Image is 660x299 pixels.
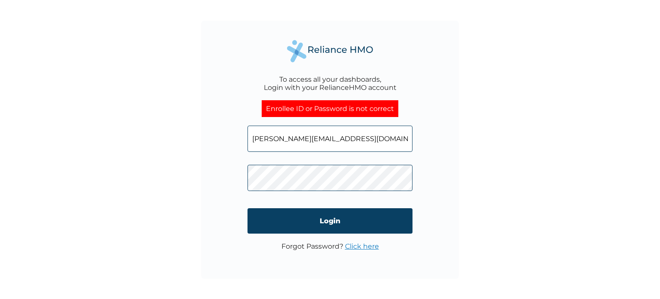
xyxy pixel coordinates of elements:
input: Email address or HMO ID [247,126,412,152]
input: Login [247,208,412,234]
div: Enrollee ID or Password is not correct [262,100,398,117]
a: Click here [345,242,379,250]
img: Reliance Health's Logo [287,40,373,62]
p: Forgot Password? [281,242,379,250]
div: To access all your dashboards, Login with your RelianceHMO account [264,75,397,92]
